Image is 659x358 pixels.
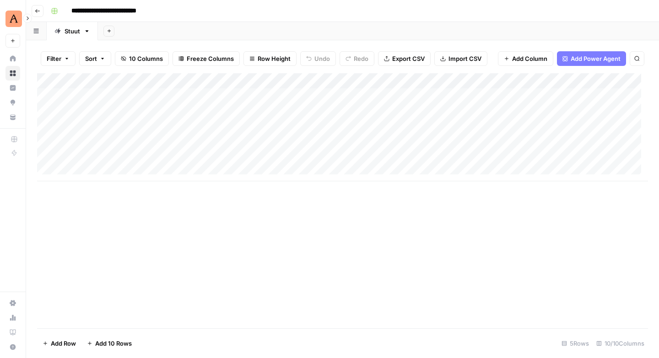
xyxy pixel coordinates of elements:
[314,54,330,63] span: Undo
[81,336,137,351] button: Add 10 Rows
[571,54,621,63] span: Add Power Agent
[95,339,132,348] span: Add 10 Rows
[448,54,481,63] span: Import CSV
[5,325,20,340] a: Learning Hub
[392,54,425,63] span: Export CSV
[434,51,487,66] button: Import CSV
[115,51,169,66] button: 10 Columns
[5,95,20,110] a: Opportunities
[498,51,553,66] button: Add Column
[129,54,163,63] span: 10 Columns
[593,336,648,351] div: 10/10 Columns
[79,51,111,66] button: Sort
[243,51,297,66] button: Row Height
[65,27,80,36] div: Stuut
[5,11,22,27] img: Animalz Logo
[5,310,20,325] a: Usage
[378,51,431,66] button: Export CSV
[557,51,626,66] button: Add Power Agent
[47,54,61,63] span: Filter
[512,54,547,63] span: Add Column
[51,339,76,348] span: Add Row
[85,54,97,63] span: Sort
[5,296,20,310] a: Settings
[41,51,76,66] button: Filter
[5,340,20,354] button: Help + Support
[5,81,20,95] a: Insights
[558,336,593,351] div: 5 Rows
[47,22,98,40] a: Stuut
[354,54,368,63] span: Redo
[187,54,234,63] span: Freeze Columns
[5,66,20,81] a: Browse
[258,54,291,63] span: Row Height
[300,51,336,66] button: Undo
[5,51,20,66] a: Home
[5,110,20,125] a: Your Data
[173,51,240,66] button: Freeze Columns
[340,51,374,66] button: Redo
[37,336,81,351] button: Add Row
[5,7,20,30] button: Workspace: Animalz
